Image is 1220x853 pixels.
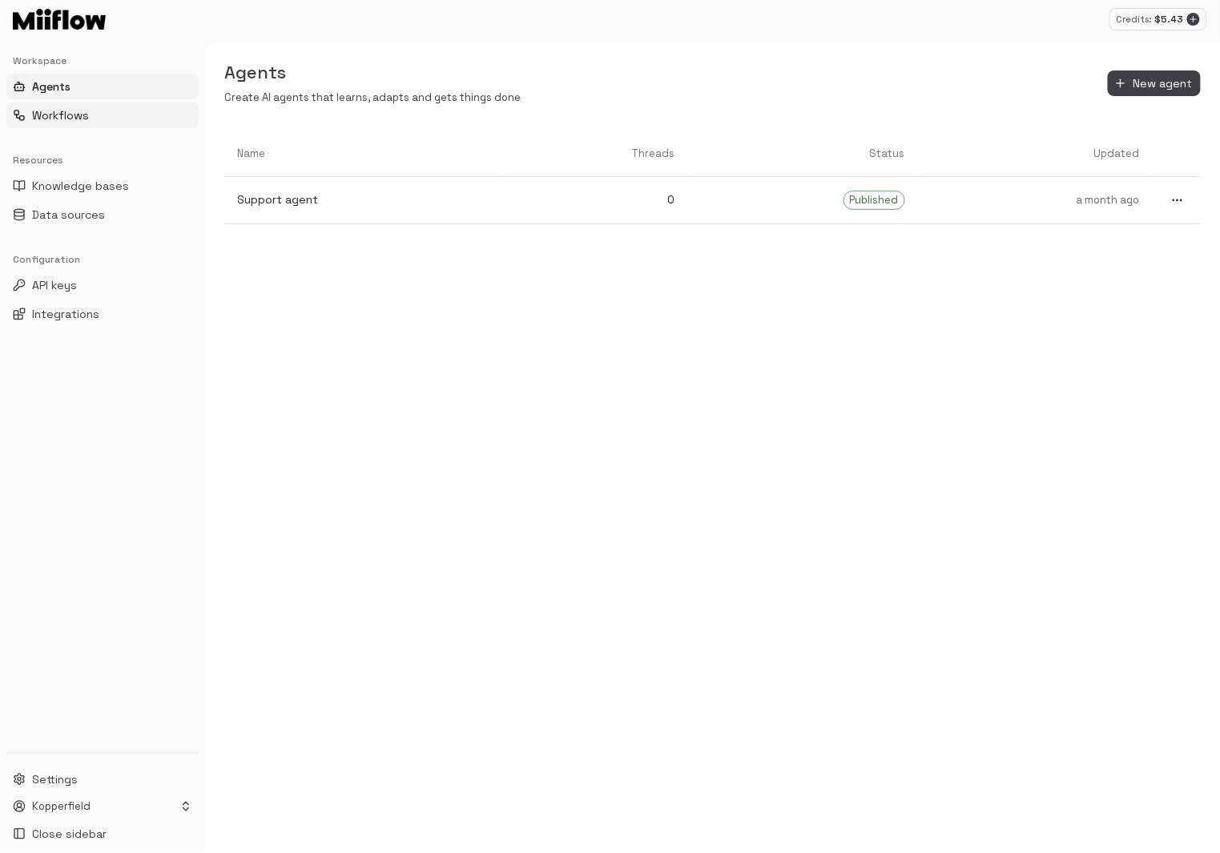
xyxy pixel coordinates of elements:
[224,131,505,177] th: Name
[13,9,106,30] img: Logo
[32,277,77,293] span: API keys
[32,78,70,95] span: Agents
[6,173,199,199] button: Knowledge bases
[1133,74,1193,94] span: New agent
[6,202,199,227] button: Data sources
[1155,12,1184,26] p: $ 5.43
[32,178,129,194] span: Knowledge bases
[1187,13,1200,26] button: Add credits
[224,91,521,106] p: Create AI agents that learns, adapts and gets things done
[32,207,105,223] span: Data sources
[32,107,89,123] span: Workflows
[224,61,521,84] h5: Agents
[6,48,199,74] div: Workspace
[505,131,687,177] th: Threads
[6,821,199,847] button: Close sidebar
[237,191,493,208] p: Support agent
[918,180,1153,221] a: a month ago
[6,301,199,327] button: Integrations
[918,131,1153,177] th: Updated
[6,795,199,818] button: Kopperfield
[32,826,107,842] span: Close sidebar
[931,193,1140,208] p: a month ago
[1153,177,1201,223] a: more
[6,103,199,128] button: Workflows
[6,147,199,173] div: Resources
[687,178,918,223] a: Published
[6,74,199,99] button: Agents
[199,42,211,853] button: Toggle Sidebar
[844,193,904,208] span: Published
[32,306,99,322] span: Integrations
[32,799,91,815] p: Kopperfield
[518,191,674,208] p: 0
[32,771,78,787] span: Settings
[505,179,687,221] a: 0
[1108,70,1201,97] button: New agent
[6,247,199,272] div: Configuration
[1117,13,1152,26] p: Credits:
[687,131,918,177] th: Status
[224,179,505,221] a: Support agent
[1167,190,1188,211] button: more
[6,766,199,792] button: Settings
[6,272,199,298] button: API keys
